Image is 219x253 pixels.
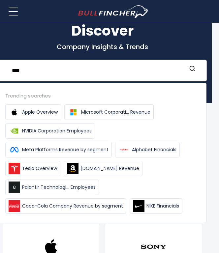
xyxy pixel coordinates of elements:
a: Alphabet Financials [115,142,180,157]
button: Search [188,65,197,73]
a: Tesla Overview [5,161,60,176]
span: Apple Overview [22,109,58,116]
img: bullfincher logo [78,5,149,18]
a: Go to homepage [78,5,149,18]
a: NIKE Financials [130,198,182,214]
span: [DOMAIN_NAME] Revenue [80,165,139,172]
span: Meta Platforms Revenue by segment [22,146,109,153]
span: Alphabet Financials [132,146,176,153]
a: Palantir Technologi... Employees [5,180,99,195]
a: Apple Overview [5,104,61,120]
a: [DOMAIN_NAME] Revenue [64,161,142,176]
span: Tesla Overview [22,165,57,172]
a: NVIDIA Corporation Employees [5,123,95,139]
span: NVIDIA Corporation Employees [22,127,92,134]
span: Palantir Technologi... Employees [22,184,96,191]
a: Coca-Cola Company Revenue by segment [5,198,126,214]
a: Meta Platforms Revenue by segment [5,142,112,157]
span: Coca-Cola Company Revenue by segment [22,203,123,210]
span: NIKE Financials [146,203,179,210]
span: Microsoft Corporati... Revenue [81,109,150,116]
a: Microsoft Corporati... Revenue [64,104,154,120]
div: Trending searches [5,92,199,99]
